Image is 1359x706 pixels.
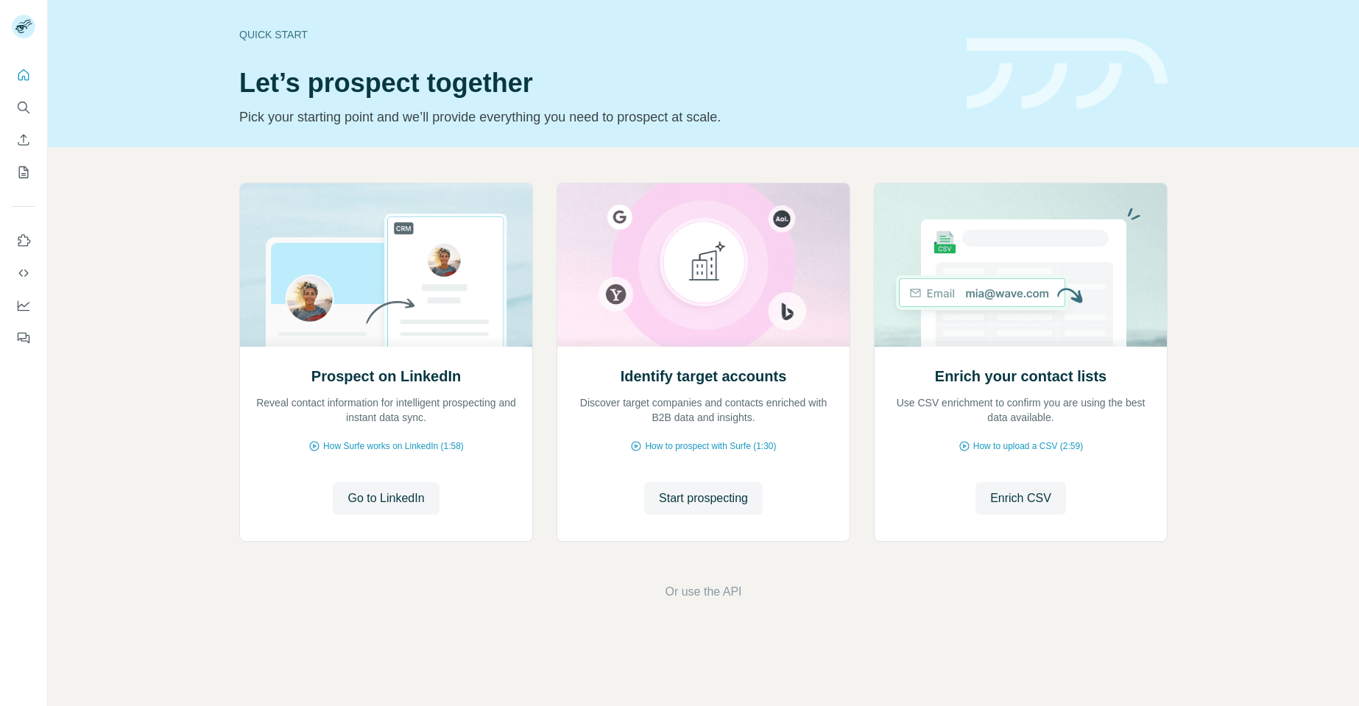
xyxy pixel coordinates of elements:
button: Feedback [12,325,35,351]
img: Enrich your contact lists [874,183,1168,347]
button: Use Surfe on LinkedIn [12,227,35,254]
button: Start prospecting [644,482,763,515]
button: Enrich CSV [12,127,35,153]
p: Discover target companies and contacts enriched with B2B data and insights. [572,395,835,425]
button: My lists [12,159,35,186]
h2: Prospect on LinkedIn [311,366,461,386]
img: Identify target accounts [557,183,850,347]
h2: Identify target accounts [621,366,787,386]
button: Search [12,94,35,121]
div: Quick start [239,27,949,42]
p: Reveal contact information for intelligent prospecting and instant data sync. [255,395,518,425]
img: banner [967,38,1168,110]
span: Start prospecting [659,490,748,507]
img: Prospect on LinkedIn [239,183,533,347]
button: Enrich CSV [975,482,1066,515]
button: Dashboard [12,292,35,319]
button: Quick start [12,62,35,88]
h2: Enrich your contact lists [935,366,1106,386]
p: Use CSV enrichment to confirm you are using the best data available. [889,395,1152,425]
button: Use Surfe API [12,260,35,286]
span: Enrich CSV [990,490,1051,507]
span: How to upload a CSV (2:59) [973,440,1083,453]
span: Go to LinkedIn [347,490,424,507]
h1: Let’s prospect together [239,68,949,98]
span: How Surfe works on LinkedIn (1:58) [323,440,464,453]
p: Pick your starting point and we’ll provide everything you need to prospect at scale. [239,107,949,127]
button: Go to LinkedIn [333,482,439,515]
span: How to prospect with Surfe (1:30) [645,440,776,453]
button: Or use the API [665,583,741,601]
